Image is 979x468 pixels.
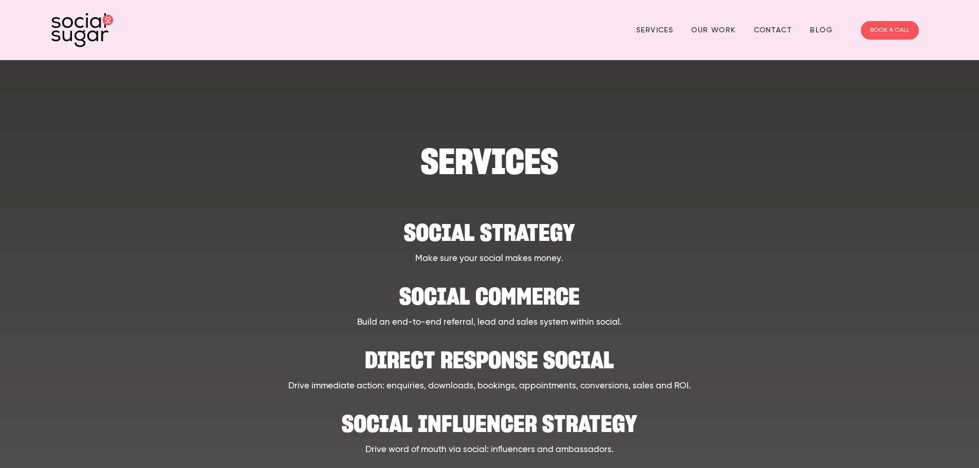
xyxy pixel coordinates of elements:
[111,443,868,457] p: Drive word of mouth via social: influencers and ambassadors.
[111,212,868,243] h2: Social strategy
[111,339,868,392] a: Direct Response Social Drive immediate action: enquiries, downloads, bookings, appointments, conv...
[861,21,919,40] a: BOOK A CALL
[111,275,868,329] a: Social Commerce Build an end-to-end referral, lead and sales system within social.
[111,146,868,177] h1: SERVICES
[111,403,868,456] a: Social influencer strategy Drive word of mouth via social: influencers and ambassadors.
[111,380,868,393] p: Drive immediate action: enquiries, downloads, bookings, appointments, conversions, sales and ROI.
[111,339,868,370] h2: Direct Response Social
[111,316,868,329] p: Build an end-to-end referral, lead and sales system within social.
[810,22,833,38] a: Blog
[691,22,735,38] a: Our Work
[111,275,868,307] h2: Social Commerce
[111,252,868,266] p: Make sure your social makes money.
[51,13,113,47] img: SocialSugar
[111,212,868,265] a: Social strategy Make sure your social makes money.
[754,22,792,38] a: Contact
[111,403,868,434] h2: Social influencer strategy
[636,22,673,38] a: Services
